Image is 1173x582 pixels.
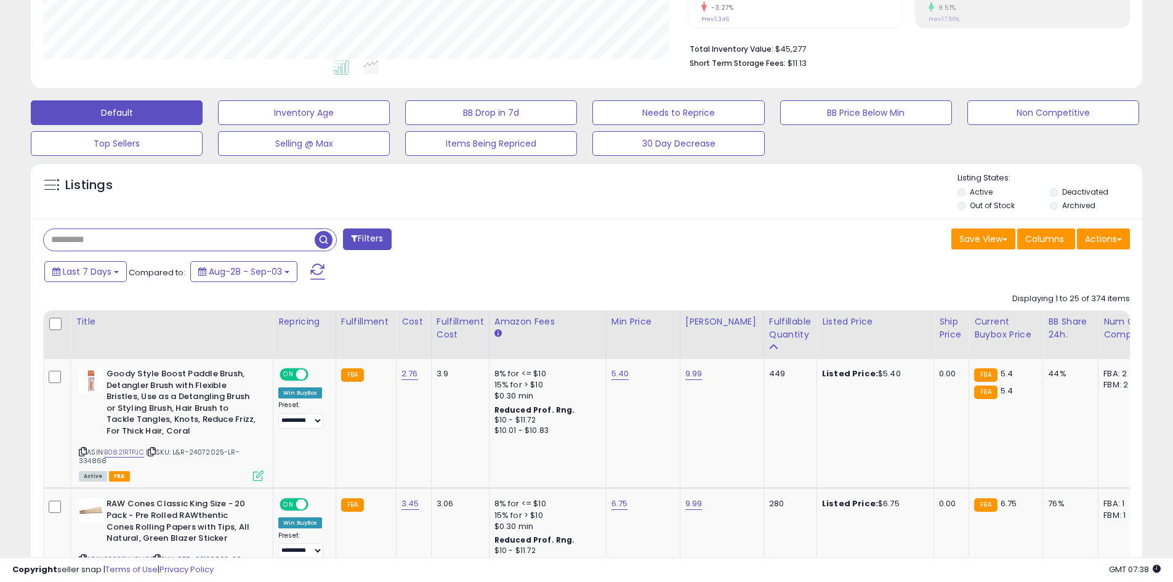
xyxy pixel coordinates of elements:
div: 0.00 [939,498,959,509]
b: Goody Style Boost Paddle Brush, Detangler Brush with Flexible Bristles, Use as a Detangling Brush... [107,368,256,440]
b: Total Inventory Value: [690,44,773,54]
div: BB Share 24h. [1048,315,1093,341]
a: 6.75 [611,498,628,510]
div: Num of Comp. [1103,315,1148,341]
div: $0.30 min [494,390,597,402]
div: Repricing [278,315,331,328]
li: $45,277 [690,41,1121,55]
div: FBM: 1 [1103,510,1144,521]
small: FBA [974,386,997,399]
a: B0821RTPJC [104,447,144,458]
a: 9.99 [685,498,703,510]
div: 15% for > $10 [494,510,597,521]
div: Current Buybox Price [974,315,1038,341]
span: Aug-28 - Sep-03 [209,265,282,278]
small: -3.27% [707,3,733,12]
div: FBA: 2 [1103,368,1144,379]
img: 31+xQ5xiuRL._SL40_.jpg [79,498,103,523]
div: Ship Price [939,315,964,341]
small: Prev: 1,346 [701,15,729,23]
button: Top Sellers [31,131,203,156]
div: 8% for <= $10 [494,368,597,379]
div: Title [76,315,268,328]
span: | SKU: L&R-24072025-LR-334868 [79,447,240,466]
span: 5.4 [1001,368,1013,379]
div: FBA: 1 [1103,498,1144,509]
button: BB Price Below Min [780,100,952,125]
button: Default [31,100,203,125]
div: 76% [1048,498,1089,509]
div: 3.06 [437,498,480,509]
img: 31HzwLGKZbL._SL40_.jpg [79,368,103,393]
label: Out of Stock [970,200,1015,211]
a: 9.99 [685,368,703,380]
button: Selling @ Max [218,131,390,156]
div: FBM: 2 [1103,379,1144,390]
div: 280 [769,498,807,509]
a: 2.76 [401,368,418,380]
span: Columns [1025,233,1064,245]
div: Fulfillable Quantity [769,315,812,341]
label: Archived [1062,200,1095,211]
b: Listed Price: [822,498,878,509]
div: 44% [1048,368,1089,379]
div: $10.01 - $10.83 [494,426,597,436]
div: $5.40 [822,368,924,379]
span: $11.13 [788,57,807,69]
span: 2025-09-11 07:38 GMT [1109,564,1161,575]
p: Listing States: [957,172,1142,184]
a: 5.40 [611,368,629,380]
div: Listed Price [822,315,929,328]
div: 449 [769,368,807,379]
span: 6.75 [1001,498,1017,509]
button: BB Drop in 7d [405,100,577,125]
b: Reduced Prof. Rng. [494,405,575,415]
div: Amazon Fees [494,315,601,328]
b: RAW Cones Classic King Size - 20 Pack - Pre Rolled RAWthentic Cones Rolling Papers with Tips, All... [107,498,256,547]
label: Active [970,187,993,197]
div: ASIN: [79,368,264,480]
div: $6.75 [822,498,924,509]
div: $10 - $11.72 [494,415,597,426]
button: Non Competitive [967,100,1139,125]
span: OFF [307,370,326,380]
strong: Copyright [12,564,57,575]
div: Displaying 1 to 25 of 374 items [1012,293,1130,305]
small: FBA [341,368,364,382]
button: Last 7 Days [44,261,127,282]
small: FBA [974,498,997,512]
button: Actions [1077,228,1130,249]
div: Cost [401,315,426,328]
span: ON [281,499,296,510]
button: 30 Day Decrease [592,131,764,156]
button: Needs to Reprice [592,100,764,125]
div: 8% for <= $10 [494,498,597,509]
span: ON [281,370,296,380]
b: Reduced Prof. Rng. [494,535,575,545]
a: 3.45 [401,498,419,510]
small: Prev: 17.56% [929,15,959,23]
div: Win BuyBox [278,387,322,398]
b: Listed Price: [822,368,878,379]
small: FBA [341,498,364,512]
button: Filters [343,228,391,250]
span: Last 7 Days [63,265,111,278]
button: Aug-28 - Sep-03 [190,261,297,282]
div: Preset: [278,531,326,559]
small: Amazon Fees. [494,328,502,339]
span: Compared to: [129,267,185,278]
span: All listings currently available for purchase on Amazon [79,471,107,482]
div: 3.9 [437,368,480,379]
div: Preset: [278,401,326,429]
div: $0.30 min [494,521,597,532]
div: [PERSON_NAME] [685,315,759,328]
b: Short Term Storage Fees: [690,58,786,68]
a: Privacy Policy [159,564,214,575]
div: Win BuyBox [278,517,322,528]
button: Save View [951,228,1015,249]
div: seller snap | | [12,564,214,576]
small: FBA [974,368,997,382]
div: Fulfillment [341,315,391,328]
a: Terms of Use [105,564,158,575]
div: Min Price [611,315,675,328]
